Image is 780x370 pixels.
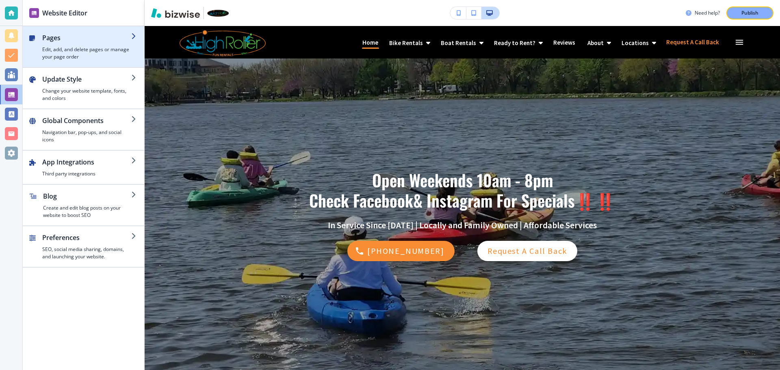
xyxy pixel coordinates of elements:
p: Open Weekends 10am - 8pm [309,170,615,190]
img: High Roller Fun Rentals [176,26,298,58]
div: (262) 524-4008 [347,241,454,261]
h2: Global Components [42,116,131,125]
button: Global ComponentsNavigation bar, pop-ups, and social icons [23,109,144,150]
h2: Blog [43,191,131,201]
h4: Create and edit blog posts on your website to boost SEO [43,204,131,219]
img: Your Logo [207,9,229,17]
h2: Update Style [42,74,131,84]
button: Toggle hamburger navigation menu [730,33,748,51]
p: About [587,40,604,46]
h2: App Integrations [42,157,131,167]
a: [PHONE_NUMBER] [347,241,454,261]
p: Locations [622,40,649,46]
h3: Need help? [695,9,720,17]
button: BlogCreate and edit blog posts on your website to boost SEO [23,185,144,225]
h4: SEO, social media sharing, domains, and launching your website. [42,246,131,260]
button: PagesEdit, add, and delete pages or manage your page order [23,26,144,67]
span: In Service Since [DATE] | Locally and Family Owned | Affordable Services [328,220,597,231]
img: Bizwise Logo [151,8,200,18]
h4: Edit, add, and delete pages or manage your page order [42,46,131,61]
h2: Preferences [42,233,131,242]
p: Check Facebook& Instagram For Specials‼️‼️ [309,190,615,211]
p: Publish [741,9,758,17]
h2: Pages [42,33,131,43]
p: Request A Call Back [666,37,721,48]
p: Bike Rentals [389,40,423,46]
div: Request A Call Back [477,241,577,261]
h2: Website Editor [42,8,87,18]
div: Bike Rentals [389,36,440,49]
h4: Navigation bar, pop-ups, and social icons [42,129,131,143]
img: editor icon [29,8,39,18]
p: Request A Call Back [487,245,567,257]
p: Reviews [553,39,577,45]
button: Update StyleChange your website template, fonts, and colors [23,68,144,108]
p: Boat Rentals [441,40,476,46]
div: Ready to Rent? [494,36,553,49]
p: Ready to Rent? [494,40,535,46]
h4: Change your website template, fonts, and colors [42,87,131,102]
p: [PHONE_NUMBER] [367,245,444,257]
div: About [587,36,621,49]
button: PreferencesSEO, social media sharing, domains, and launching your website. [23,226,144,267]
div: Boat Rentals [440,36,494,49]
div: Locations [621,36,666,49]
p: Home [362,39,379,45]
button: Publish [726,6,773,19]
h4: Third party integrations [42,170,131,177]
button: App IntegrationsThird party integrations [23,151,144,184]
